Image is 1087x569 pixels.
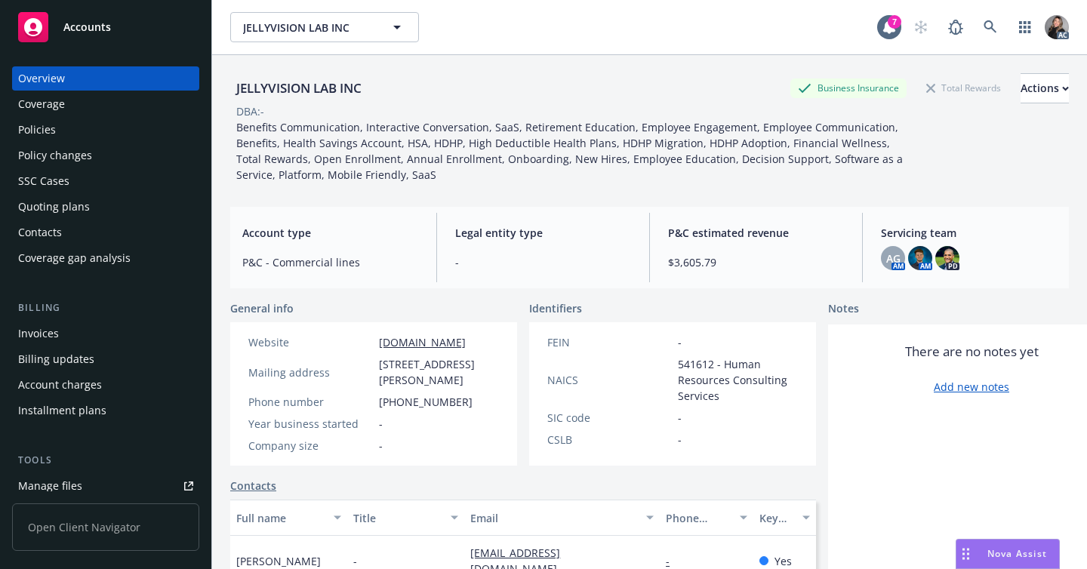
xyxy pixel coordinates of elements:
div: Phone number [666,510,731,526]
a: Switch app [1010,12,1040,42]
span: P&C estimated revenue [668,225,844,241]
a: Start snowing [906,12,936,42]
div: FEIN [547,334,672,350]
div: Tools [12,453,199,468]
span: - [455,254,631,270]
div: Manage files [18,474,82,498]
div: Coverage gap analysis [18,246,131,270]
a: Policies [12,118,199,142]
a: Manage files [12,474,199,498]
div: Website [248,334,373,350]
a: Accounts [12,6,199,48]
a: - [666,554,682,568]
span: Notes [828,300,859,318]
span: JELLYVISION LAB INC [243,20,374,35]
span: - [678,410,682,426]
div: Year business started [248,416,373,432]
span: [PERSON_NAME] [236,553,321,569]
div: Mailing address [248,364,373,380]
span: Servicing team [881,225,1057,241]
div: Contacts [18,220,62,245]
button: JELLYVISION LAB INC [230,12,419,42]
div: Account charges [18,373,102,397]
a: Invoices [12,321,199,346]
a: Report a Bug [941,12,971,42]
div: Invoices [18,321,59,346]
div: 7 [888,15,901,29]
a: Quoting plans [12,195,199,219]
span: P&C - Commercial lines [242,254,418,270]
div: Business Insurance [790,78,907,97]
div: Total Rewards [919,78,1008,97]
span: - [379,438,383,454]
a: Overview [12,66,199,91]
img: photo [908,246,932,270]
a: SSC Cases [12,169,199,193]
span: - [678,432,682,448]
div: Title [353,510,442,526]
button: Nova Assist [956,539,1060,569]
div: Billing updates [18,347,94,371]
div: Overview [18,66,65,91]
div: Quoting plans [18,195,90,219]
div: Coverage [18,92,65,116]
a: Coverage [12,92,199,116]
a: Billing updates [12,347,199,371]
div: Policies [18,118,56,142]
span: Identifiers [529,300,582,316]
div: Actions [1021,74,1069,103]
div: Key contact [759,510,793,526]
button: Email [464,500,660,536]
a: [DOMAIN_NAME] [379,335,466,349]
div: Email [470,510,637,526]
a: Contacts [12,220,199,245]
span: Legal entity type [455,225,631,241]
div: Full name [236,510,325,526]
img: photo [935,246,959,270]
span: - [379,416,383,432]
span: Accounts [63,21,111,33]
span: - [353,553,357,569]
div: CSLB [547,432,672,448]
span: Nova Assist [987,547,1047,560]
div: NAICS [547,372,672,388]
div: Installment plans [18,398,106,423]
span: Open Client Navigator [12,503,199,551]
div: Billing [12,300,199,315]
div: Company size [248,438,373,454]
span: AG [886,251,901,266]
div: DBA: - [236,103,264,119]
span: $3,605.79 [668,254,844,270]
span: Account type [242,225,418,241]
button: Title [347,500,464,536]
img: photo [1045,15,1069,39]
span: Benefits Communication, Interactive Conversation, SaaS, Retirement Education, Employee Engagement... [236,120,906,182]
div: Policy changes [18,143,92,168]
span: There are no notes yet [905,343,1039,361]
a: Account charges [12,373,199,397]
div: SIC code [547,410,672,426]
div: Phone number [248,394,373,410]
div: SSC Cases [18,169,69,193]
button: Actions [1021,73,1069,103]
span: - [678,334,682,350]
div: JELLYVISION LAB INC [230,78,368,98]
a: Policy changes [12,143,199,168]
a: Contacts [230,478,276,494]
button: Phone number [660,500,753,536]
div: Drag to move [956,540,975,568]
span: 541612 - Human Resources Consulting Services [678,356,798,404]
a: Add new notes [934,379,1009,395]
span: [STREET_ADDRESS][PERSON_NAME] [379,356,499,388]
button: Key contact [753,500,816,536]
a: Search [975,12,1005,42]
span: General info [230,300,294,316]
button: Full name [230,500,347,536]
span: Yes [774,553,792,569]
a: Installment plans [12,398,199,423]
a: Coverage gap analysis [12,246,199,270]
span: [PHONE_NUMBER] [379,394,473,410]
